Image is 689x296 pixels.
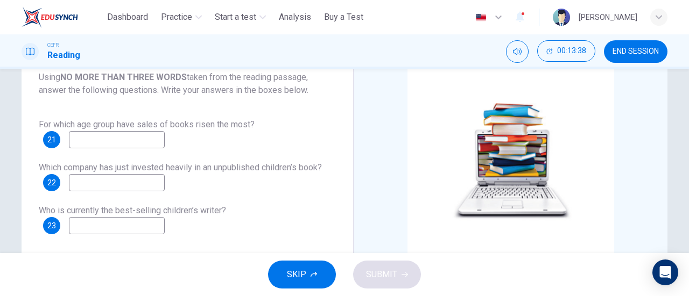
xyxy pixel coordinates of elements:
button: END SESSION [604,40,667,63]
span: 22 [47,179,56,186]
div: Hide [537,40,595,63]
div: Open Intercom Messenger [652,259,678,285]
b: NO MORE THAN THREE WORDS [60,72,187,82]
div: [PERSON_NAME] [579,11,637,24]
span: 00:13:38 [557,47,586,55]
span: 23 [47,222,56,229]
span: CEFR [47,41,59,49]
img: en [474,13,488,21]
img: ELTC logo [22,6,78,28]
button: Analysis [275,8,315,27]
span: Buy a Test [324,11,363,24]
button: Buy a Test [320,8,368,27]
span: 21 [47,136,56,143]
span: Dashboard [107,11,148,24]
h1: Reading [47,49,80,62]
button: Practice [157,8,206,27]
span: Using taken from the reading passage, answer the following questions. Write your answers in the b... [39,71,336,97]
button: Start a test [210,8,270,27]
span: Which company has just invested heavily in an unpublished children’s book? [39,162,322,172]
button: SKIP [268,261,336,288]
span: SKIP [287,267,306,282]
button: Dashboard [103,8,152,27]
span: Analysis [279,11,311,24]
span: Practice [161,11,192,24]
span: Start a test [215,11,256,24]
span: END SESSION [613,47,659,56]
button: 00:13:38 [537,40,595,62]
div: Mute [506,40,529,63]
a: ELTC logo [22,6,103,28]
span: For which age group have sales of books risen the most? [39,119,255,129]
span: Who is currently the best-selling children’s writer? [39,205,226,215]
img: Profile picture [553,9,570,26]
